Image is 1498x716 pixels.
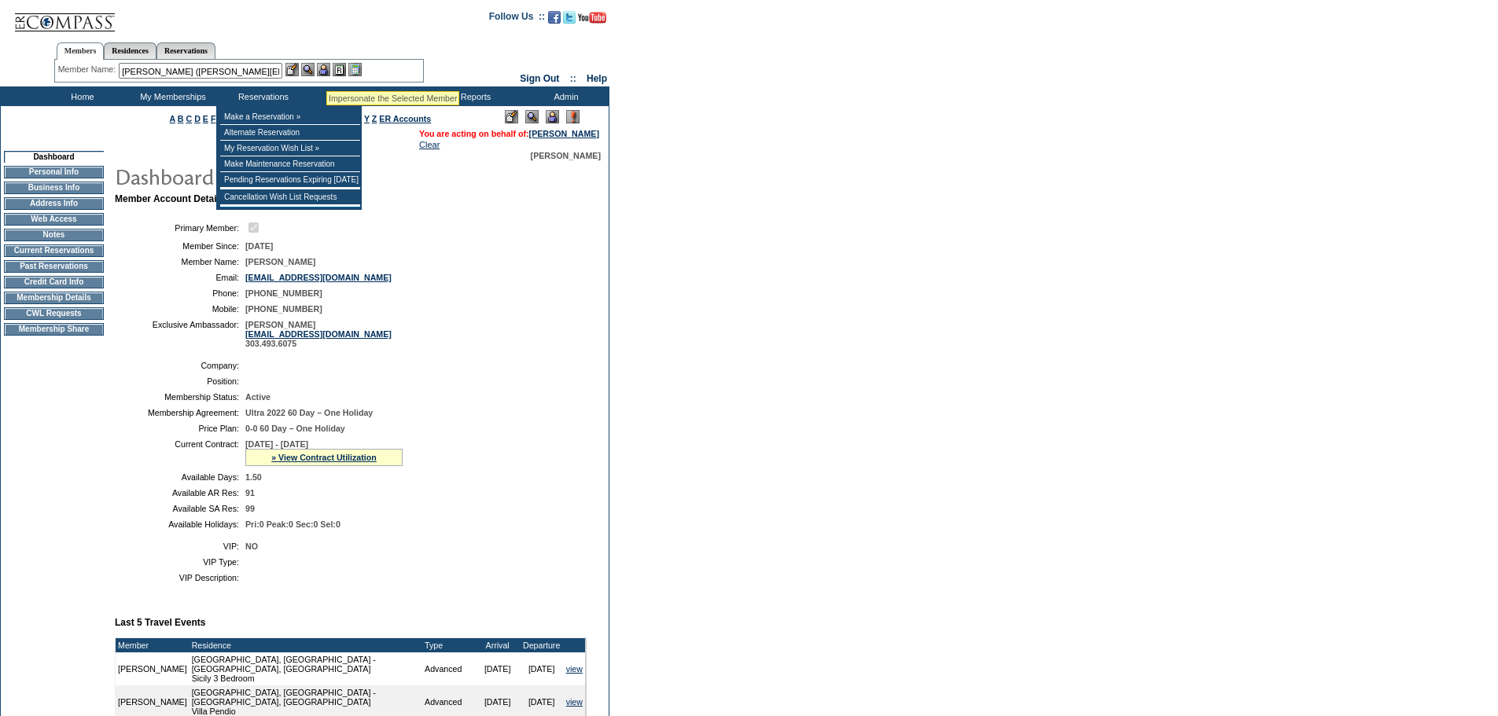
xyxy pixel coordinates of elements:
td: Member [116,638,190,652]
td: My Memberships [126,86,216,106]
td: Notes [4,229,104,241]
img: View Mode [525,110,539,123]
td: Business Info [4,182,104,194]
td: Make Maintenance Reservation [220,156,360,172]
td: Web Access [4,213,104,226]
td: Available AR Res: [121,488,239,498]
span: Active [245,392,271,402]
img: Log Concern/Member Elevation [566,110,580,123]
td: Arrival [476,638,520,652]
td: Current Reservations [4,244,104,257]
span: Pri:0 Peak:0 Sec:0 Sel:0 [245,520,340,529]
td: Follow Us :: [489,9,545,28]
td: Exclusive Ambassador: [121,320,239,348]
td: My Reservation Wish List » [220,141,360,156]
td: Member Name: [121,257,239,266]
a: A [170,114,175,123]
b: Member Account Details [115,193,225,204]
td: Reports [429,86,519,106]
img: Reservations [333,63,346,76]
span: [DATE] [245,241,273,251]
span: [PHONE_NUMBER] [245,304,322,314]
td: Home [35,86,126,106]
a: Subscribe to our YouTube Channel [578,16,606,25]
span: :: [570,73,576,84]
a: view [566,664,583,674]
a: C [186,114,192,123]
td: Residence [190,638,422,652]
td: Address Info [4,197,104,210]
td: Email: [121,273,239,282]
img: Edit Mode [505,110,518,123]
td: VIP Description: [121,573,239,582]
td: Membership Agreement: [121,408,239,417]
td: Vacation Collection [307,86,429,106]
td: Position: [121,376,239,386]
img: Follow us on Twitter [563,11,576,24]
td: Available Holidays: [121,520,239,529]
a: Z [372,114,377,123]
td: [GEOGRAPHIC_DATA], [GEOGRAPHIC_DATA] - [GEOGRAPHIC_DATA], [GEOGRAPHIC_DATA] Sicily 3 Bedroom [190,652,422,685]
td: Membership Share [4,323,104,336]
a: [PERSON_NAME] [529,129,599,138]
a: Residences [104,42,156,59]
img: b_edit.gif [285,63,299,76]
td: Cancellation Wish List Requests [220,189,360,205]
td: Reservations [216,86,307,106]
a: ER Accounts [379,114,431,123]
b: Last 5 Travel Events [115,617,205,628]
a: » View Contract Utilization [271,453,377,462]
td: Current Contract: [121,439,239,466]
a: Become our fan on Facebook [548,16,561,25]
td: Membership Status: [121,392,239,402]
img: View [301,63,315,76]
td: [DATE] [520,652,564,685]
a: Sign Out [520,73,559,84]
td: Make a Reservation » [220,109,360,125]
img: Impersonate [546,110,559,123]
td: Available SA Res: [121,504,239,513]
td: Primary Member: [121,220,239,235]
td: Personal Info [4,166,104,178]
span: You are acting on behalf of: [419,129,599,138]
span: 99 [245,504,255,513]
a: B [178,114,184,123]
td: Price Plan: [121,424,239,433]
span: [PERSON_NAME] [531,151,601,160]
img: Become our fan on Facebook [548,11,561,24]
a: Y [364,114,370,123]
div: Impersonate the Selected Member [329,94,457,103]
span: Ultra 2022 60 Day – One Holiday [245,408,373,417]
td: [DATE] [476,652,520,685]
img: Subscribe to our YouTube Channel [578,12,606,24]
td: Advanced [422,652,476,685]
td: Member Since: [121,241,239,251]
td: Type [422,638,476,652]
span: 0-0 60 Day – One Holiday [245,424,345,433]
td: VIP Type: [121,557,239,567]
td: Credit Card Info [4,276,104,288]
td: VIP: [121,542,239,551]
span: NO [245,542,258,551]
a: Members [57,42,105,60]
img: pgTtlDashboard.gif [114,160,429,192]
td: Mobile: [121,304,239,314]
span: [PHONE_NUMBER] [245,288,322,298]
td: Admin [519,86,609,106]
a: Clear [419,140,440,149]
a: view [566,697,583,707]
span: 91 [245,488,255,498]
a: Follow us on Twitter [563,16,576,25]
td: Company: [121,361,239,370]
td: Departure [520,638,564,652]
a: F [211,114,216,123]
td: Dashboard [4,151,104,163]
span: [DATE] - [DATE] [245,439,308,449]
img: Impersonate [317,63,330,76]
span: [PERSON_NAME] [245,257,315,266]
td: Alternate Reservation [220,125,360,141]
img: b_calculator.gif [348,63,362,76]
td: Past Reservations [4,260,104,273]
span: 1.50 [245,472,262,482]
a: Reservations [156,42,215,59]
